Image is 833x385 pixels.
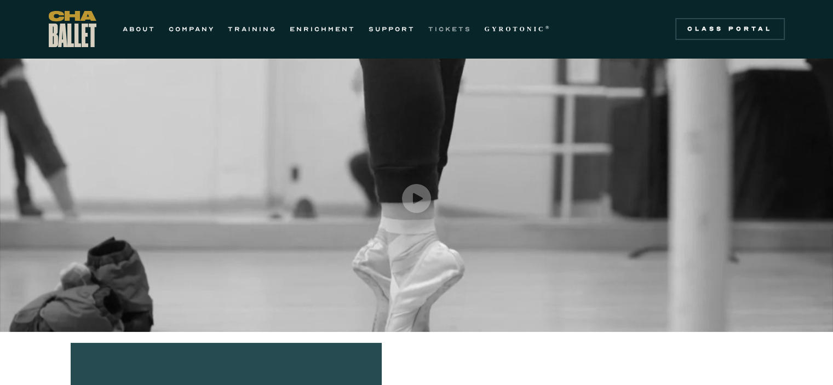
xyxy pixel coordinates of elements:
[428,22,472,36] a: TICKETS
[290,22,355,36] a: ENRICHMENT
[485,22,551,36] a: GYROTONIC®
[545,25,551,30] sup: ®
[169,22,215,36] a: COMPANY
[369,22,415,36] a: SUPPORT
[682,25,778,33] div: Class Portal
[485,25,545,33] strong: GYROTONIC
[675,18,785,40] a: Class Portal
[123,22,156,36] a: ABOUT
[228,22,277,36] a: TRAINING
[49,11,96,47] a: home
